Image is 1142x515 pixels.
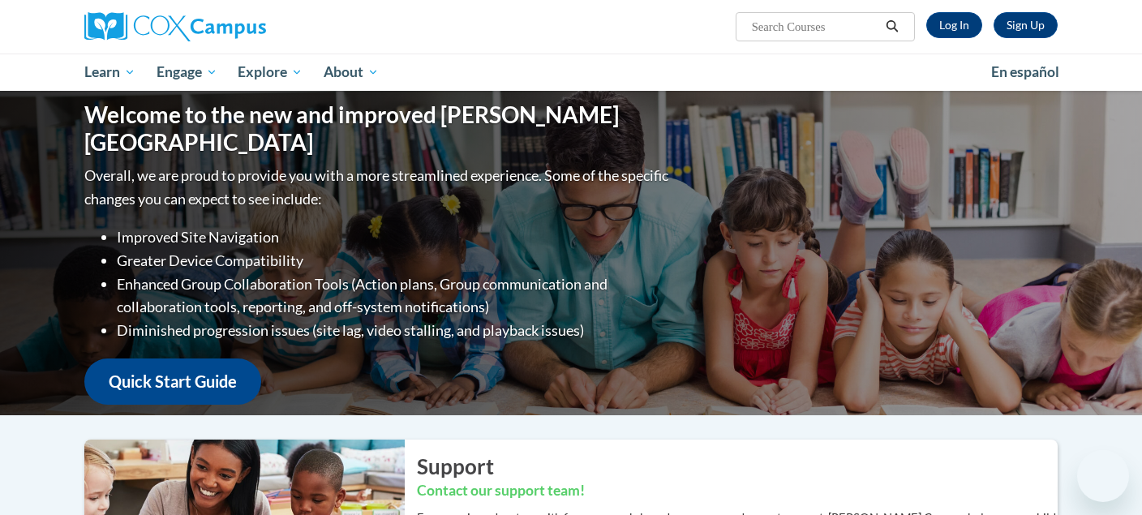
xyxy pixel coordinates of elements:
[84,62,135,82] span: Learn
[74,54,146,91] a: Learn
[84,101,672,156] h1: Welcome to the new and improved [PERSON_NAME][GEOGRAPHIC_DATA]
[1077,450,1129,502] iframe: Button to launch messaging window
[157,62,217,82] span: Engage
[994,12,1058,38] a: Register
[417,481,1058,501] h3: Contact our support team!
[417,452,1058,481] h2: Support
[84,358,261,405] a: Quick Start Guide
[880,17,904,36] button: Search
[750,17,880,36] input: Search Courses
[238,62,303,82] span: Explore
[117,319,672,342] li: Diminished progression issues (site lag, video stalling, and playback issues)
[117,249,672,273] li: Greater Device Compatibility
[981,55,1070,89] a: En español
[146,54,228,91] a: Engage
[227,54,313,91] a: Explore
[60,54,1082,91] div: Main menu
[84,12,266,41] img: Cox Campus
[313,54,389,91] a: About
[117,225,672,249] li: Improved Site Navigation
[117,273,672,320] li: Enhanced Group Collaboration Tools (Action plans, Group communication and collaboration tools, re...
[991,63,1059,80] span: En español
[84,164,672,211] p: Overall, we are proud to provide you with a more streamlined experience. Some of the specific cha...
[84,12,393,41] a: Cox Campus
[324,62,379,82] span: About
[926,12,982,38] a: Log In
